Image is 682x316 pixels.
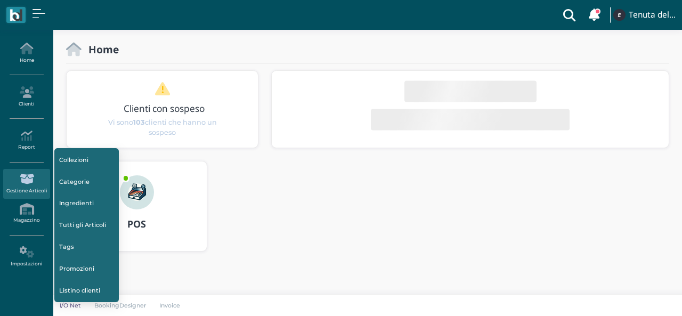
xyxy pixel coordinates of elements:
[89,103,240,114] h3: Clienti con sospeso
[613,9,625,21] img: ...
[54,215,119,236] a: Tutti gli Articoli
[629,11,676,20] h4: Tenuta del Barco
[3,126,50,155] a: Report
[3,199,50,228] a: Magazzino
[120,175,154,209] img: ...
[3,169,50,198] a: Gestione Articoli
[3,242,50,271] a: Impostazioni
[133,118,145,126] b: 103
[54,258,119,279] a: Promozioni
[612,2,676,28] a: ... Tenuta del Barco
[10,9,22,21] img: logo
[606,283,673,307] iframe: Help widget launcher
[82,44,119,55] h2: Home
[54,280,119,301] a: Listino clienti
[3,38,50,68] a: Home
[54,172,119,192] a: Categorie
[87,82,238,137] a: Clienti con sospeso Vi sono103clienti che hanno un sospeso
[106,117,219,137] span: Vi sono clienti che hanno un sospeso
[67,71,258,148] div: 1 / 1
[54,150,119,171] a: Collezioni
[54,237,119,257] a: Tags
[3,82,50,111] a: Clienti
[66,161,207,264] a: ... POS
[127,217,146,230] b: POS
[54,193,119,214] a: Ingredienti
